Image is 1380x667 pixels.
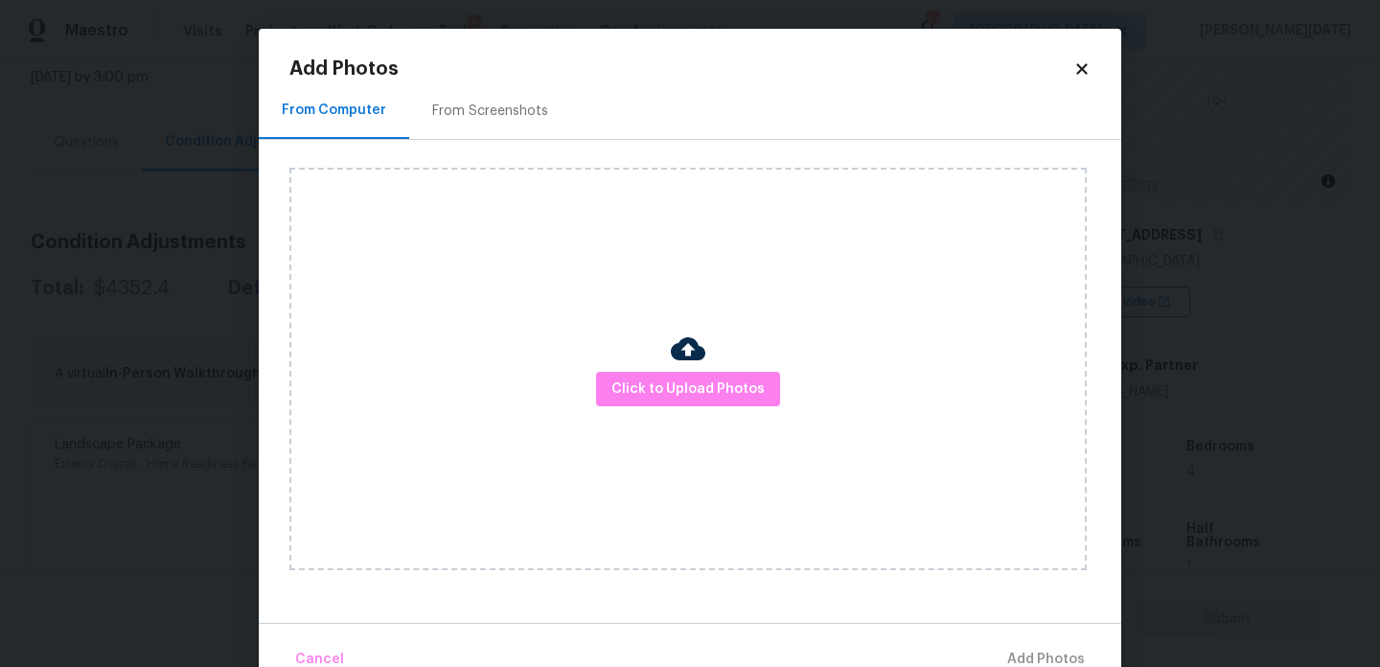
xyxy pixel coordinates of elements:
[596,372,780,407] button: Click to Upload Photos
[611,378,765,402] span: Click to Upload Photos
[671,332,705,366] img: Cloud Upload Icon
[282,101,386,120] div: From Computer
[432,102,548,121] div: From Screenshots
[289,59,1073,79] h2: Add Photos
